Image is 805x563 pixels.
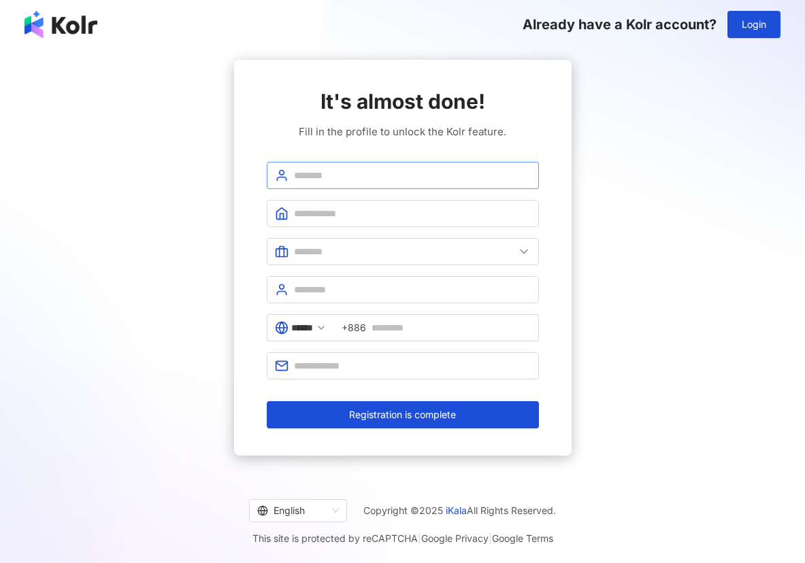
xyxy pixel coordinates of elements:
span: +886 [342,320,366,335]
span: Registration is complete [349,409,456,420]
span: Copyright © 2025 All Rights Reserved. [363,502,556,519]
a: iKala [446,505,467,516]
span: Login [742,19,766,30]
span: This site is protected by reCAPTCHA [252,530,553,547]
a: Google Terms [492,532,553,544]
button: Registration is complete [267,401,539,428]
a: Google Privacy [421,532,489,544]
img: logo [24,11,97,38]
div: English [257,500,327,522]
span: | [418,532,421,544]
button: Login [727,11,781,38]
span: Already have a Kolr account? [523,16,717,33]
span: It's almost done! [321,87,485,116]
span: Fill in the profile to unlock the Kolr feature. [299,124,506,140]
span: | [489,532,492,544]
